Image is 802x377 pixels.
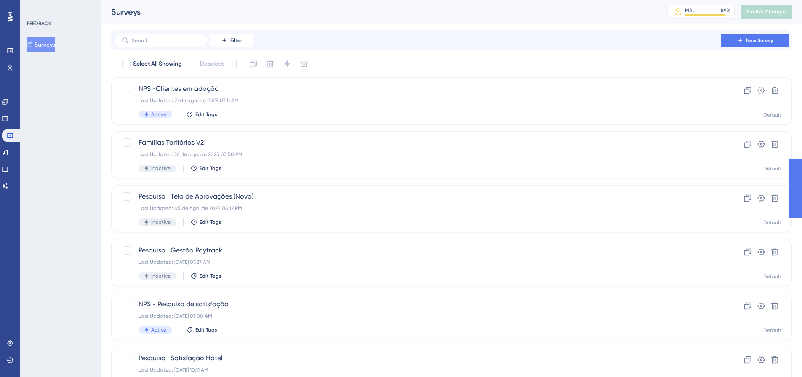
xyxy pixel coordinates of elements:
input: Search [132,37,200,43]
span: Inactive [151,219,171,226]
div: Default [763,165,781,172]
span: New Survey [746,37,773,44]
div: Default [763,219,781,226]
button: Edit Tags [186,327,217,333]
div: Default [763,327,781,334]
div: Surveys [111,6,646,18]
button: Publish Changes [741,5,792,19]
iframe: UserGuiding AI Assistant Launcher [767,344,792,369]
span: Inactive [151,165,171,172]
button: Edit Tags [186,111,217,118]
span: NPS -Clientes em adoção [139,84,697,94]
span: NPS - Pesquisa de satisfação [139,299,697,309]
span: Active [151,327,166,333]
span: Edit Tags [200,165,221,172]
div: Last Updated: [DATE] 07:27 AM [139,259,697,265]
button: Edit Tags [190,165,221,172]
button: Edit Tags [190,273,221,279]
span: Edit Tags [195,327,217,333]
button: Deselect [192,56,231,72]
div: Last Updated: 21 de ago. de 2025 07:11 AM [139,97,697,104]
div: Last Updated: [DATE] 10:11 AM [139,366,697,373]
span: Inactive [151,273,171,279]
div: FEEDBACK [27,20,51,27]
button: New Survey [721,34,789,47]
span: Select All Showing [133,59,182,69]
span: Publish Changes [746,8,787,15]
span: Edit Tags [195,111,217,118]
span: Edit Tags [200,219,221,226]
div: Last Updated: 05 de ago. de 2025 04:12 PM [139,205,697,212]
span: Pesquisa | Tela de Aprovações (Nova) [139,191,697,202]
button: Surveys [27,37,55,52]
button: Filter [210,34,253,47]
div: Last Updated: [DATE] 07:00 AM [139,313,697,319]
div: MAU [685,7,696,14]
span: Pesquisa | Satisfação Hotel [139,353,697,363]
span: Pesquisa | Gestão Paytrack [139,245,697,255]
span: Deselect [200,59,224,69]
div: Default [763,112,781,118]
button: Edit Tags [190,219,221,226]
span: Famílias Tarifárias V2 [139,138,697,148]
span: Filter [230,37,242,44]
div: Default [763,273,781,280]
div: Last Updated: 26 de ago. de 2025 03:50 PM [139,151,697,158]
span: Active [151,111,166,118]
span: Edit Tags [200,273,221,279]
div: 89 % [721,7,730,14]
